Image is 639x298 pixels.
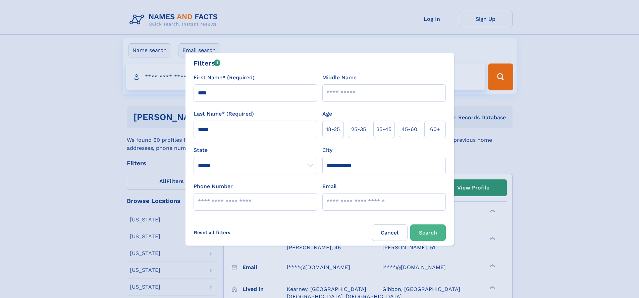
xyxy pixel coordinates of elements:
[194,182,233,190] label: Phone Number
[322,74,357,82] label: Middle Name
[194,110,254,118] label: Last Name* (Required)
[351,125,366,133] span: 25‑35
[430,125,440,133] span: 60+
[322,146,332,154] label: City
[190,224,235,241] label: Reset all filters
[402,125,417,133] span: 45‑60
[194,74,255,82] label: First Name* (Required)
[376,125,391,133] span: 35‑45
[372,224,408,241] label: Cancel
[322,110,332,118] label: Age
[194,146,317,154] label: State
[322,182,337,190] label: Email
[410,224,446,241] button: Search
[194,58,221,68] div: Filters
[326,125,340,133] span: 18‑25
